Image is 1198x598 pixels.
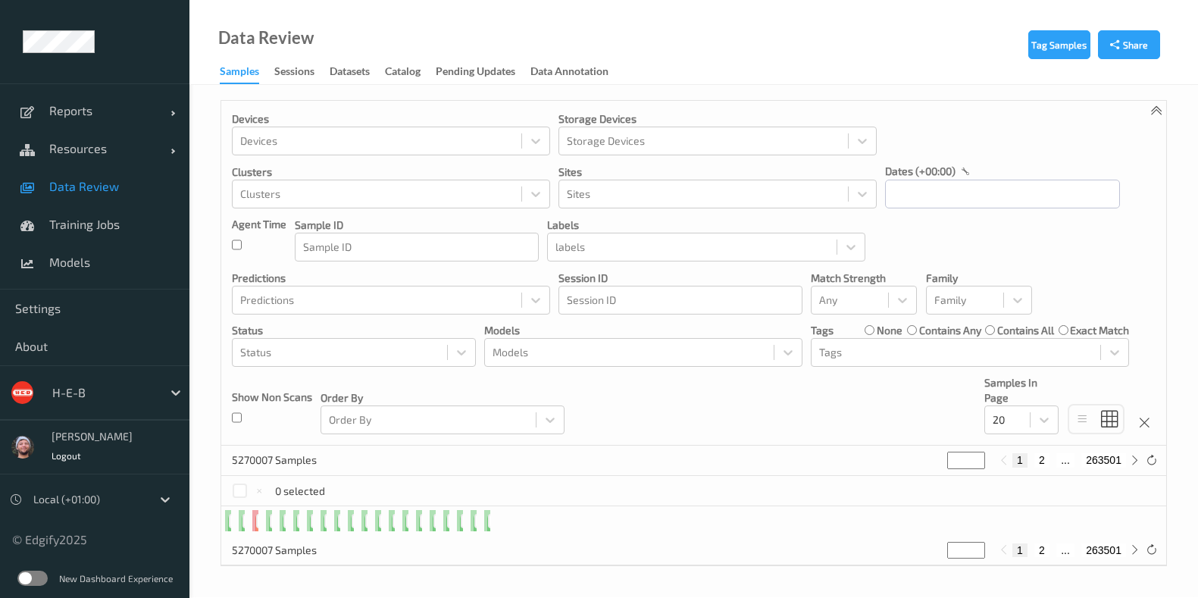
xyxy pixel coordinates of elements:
[436,64,515,83] div: Pending Updates
[997,323,1054,338] label: contains all
[1034,453,1049,467] button: 2
[274,61,330,83] a: Sessions
[1056,543,1074,557] button: ...
[558,111,877,127] p: Storage Devices
[1081,453,1126,467] button: 263501
[232,390,312,405] p: Show Non Scans
[984,375,1059,405] p: Samples In Page
[1012,543,1028,557] button: 1
[232,323,476,338] p: Status
[926,271,1032,286] p: Family
[558,164,877,180] p: Sites
[385,64,421,83] div: Catalog
[274,64,314,83] div: Sessions
[385,61,436,83] a: Catalog
[530,64,608,83] div: Data Annotation
[1070,323,1129,338] label: exact match
[811,271,917,286] p: Match Strength
[321,390,565,405] p: Order By
[811,323,834,338] p: Tags
[232,543,346,558] p: 5270007 Samples
[1028,30,1090,59] button: Tag Samples
[1056,453,1074,467] button: ...
[275,484,325,499] p: 0 selected
[295,218,539,233] p: Sample ID
[232,452,346,468] p: 5270007 Samples
[1098,30,1160,59] button: Share
[1081,543,1126,557] button: 263501
[1012,453,1028,467] button: 1
[218,30,314,45] div: Data Review
[547,218,865,233] p: labels
[484,323,802,338] p: Models
[232,271,550,286] p: Predictions
[220,61,274,84] a: Samples
[232,217,286,232] p: Agent Time
[1034,543,1049,557] button: 2
[436,61,530,83] a: Pending Updates
[220,64,259,84] div: Samples
[232,111,550,127] p: Devices
[530,61,624,83] a: Data Annotation
[885,164,956,179] p: dates (+00:00)
[330,64,370,83] div: Datasets
[919,323,981,338] label: contains any
[232,164,550,180] p: Clusters
[558,271,802,286] p: Session ID
[877,323,902,338] label: none
[330,61,385,83] a: Datasets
